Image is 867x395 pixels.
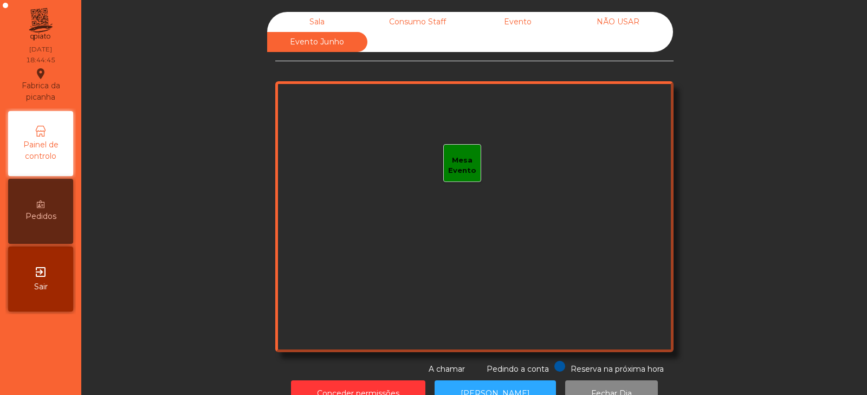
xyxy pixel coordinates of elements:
[34,281,48,293] span: Sair
[444,155,481,176] div: Mesa Evento
[568,12,668,32] div: NÃO USAR
[267,32,367,52] div: Evento Junho
[29,44,52,54] div: [DATE]
[26,55,55,65] div: 18:44:45
[25,211,56,222] span: Pedidos
[34,266,47,279] i: exit_to_app
[429,364,465,374] span: A chamar
[367,12,468,32] div: Consumo Staff
[571,364,664,374] span: Reserva na próxima hora
[267,12,367,32] div: Sala
[487,364,549,374] span: Pedindo a conta
[468,12,568,32] div: Evento
[11,139,70,162] span: Painel de controlo
[34,67,47,80] i: location_on
[27,5,54,43] img: qpiato
[9,67,73,103] div: Fabrica da picanha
